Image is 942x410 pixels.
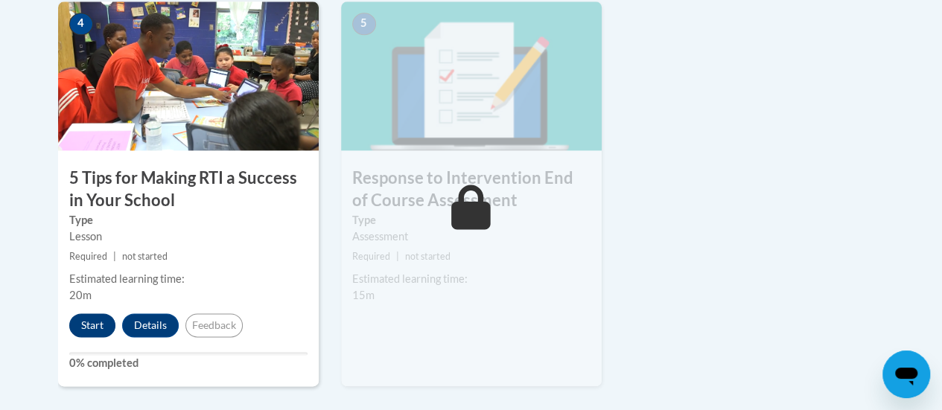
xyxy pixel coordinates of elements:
h3: Response to Intervention End of Course Assessment [341,167,602,213]
span: 5 [352,13,376,35]
span: not started [405,251,451,262]
h3: 5 Tips for Making RTI a Success in Your School [58,167,319,213]
div: Lesson [69,228,308,245]
img: Course Image [341,1,602,150]
div: Estimated learning time: [69,271,308,287]
button: Details [122,313,179,337]
iframe: Button to launch messaging window [882,350,930,398]
span: Required [352,251,390,262]
img: Course Image [58,1,319,150]
button: Start [69,313,115,337]
span: | [396,251,399,262]
span: | [113,251,116,262]
label: Type [352,212,591,228]
span: Required [69,251,107,262]
span: 20m [69,289,92,301]
label: Type [69,212,308,228]
span: 15m [352,289,375,301]
label: 0% completed [69,355,308,371]
div: Estimated learning time: [352,271,591,287]
button: Feedback [185,313,243,337]
span: not started [122,251,168,262]
div: Assessment [352,228,591,245]
span: 4 [69,13,93,35]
